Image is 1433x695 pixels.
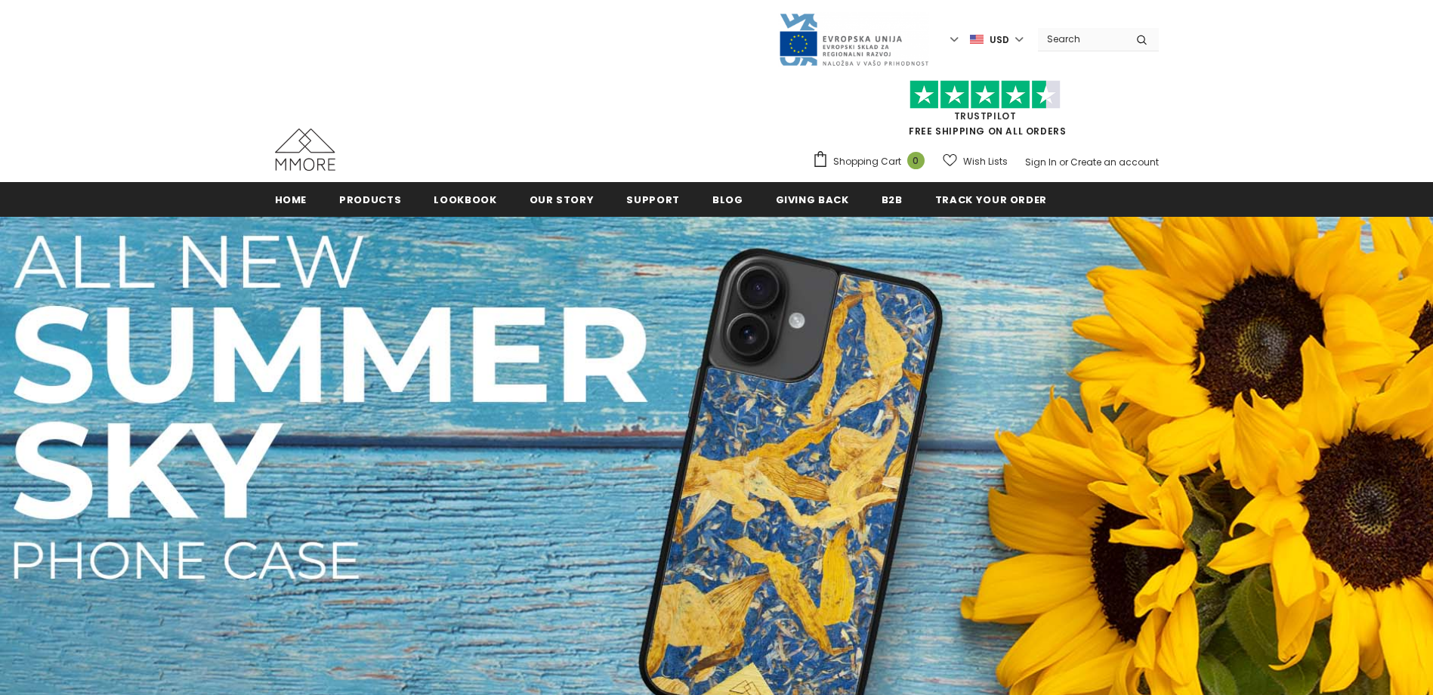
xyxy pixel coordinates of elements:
[712,182,743,216] a: Blog
[626,182,680,216] a: support
[1038,28,1125,50] input: Search Site
[882,193,903,207] span: B2B
[530,182,595,216] a: Our Story
[1025,156,1057,168] a: Sign In
[812,150,932,173] a: Shopping Cart 0
[778,32,929,45] a: Javni Razpis
[776,193,849,207] span: Giving back
[970,33,984,46] img: USD
[954,110,1017,122] a: Trustpilot
[1059,156,1068,168] span: or
[812,87,1159,137] span: FREE SHIPPING ON ALL ORDERS
[530,193,595,207] span: Our Story
[275,128,335,171] img: MMORE Cases
[712,193,743,207] span: Blog
[339,193,401,207] span: Products
[990,32,1009,48] span: USD
[776,182,849,216] a: Giving back
[339,182,401,216] a: Products
[882,182,903,216] a: B2B
[434,193,496,207] span: Lookbook
[833,154,901,169] span: Shopping Cart
[943,148,1008,175] a: Wish Lists
[907,152,925,169] span: 0
[275,193,307,207] span: Home
[778,12,929,67] img: Javni Razpis
[1070,156,1159,168] a: Create an account
[910,80,1061,110] img: Trust Pilot Stars
[935,182,1047,216] a: Track your order
[626,193,680,207] span: support
[434,182,496,216] a: Lookbook
[275,182,307,216] a: Home
[935,193,1047,207] span: Track your order
[963,154,1008,169] span: Wish Lists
